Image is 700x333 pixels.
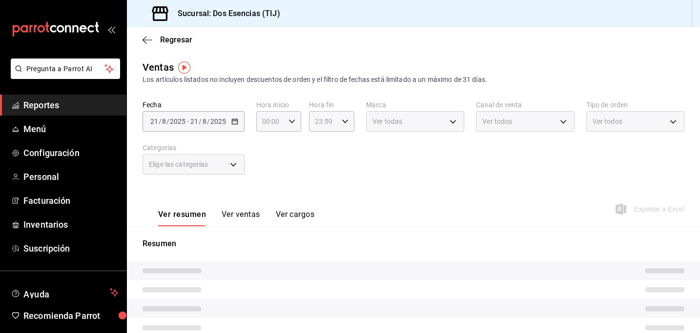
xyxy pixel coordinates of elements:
span: Ver todos [482,117,512,126]
span: Suscripción [23,242,119,255]
label: Tipo de orden [586,101,684,108]
div: Ventas [143,60,174,75]
span: Facturación [23,194,119,207]
input: -- [162,118,166,125]
input: -- [202,118,207,125]
button: open_drawer_menu [107,25,115,33]
button: Ver cargos [276,210,315,226]
span: Reportes [23,98,119,112]
span: Menú [23,122,119,136]
button: Ver resumen [158,210,206,226]
h3: Sucursal: Dos Esencias (TIJ) [170,8,280,20]
span: / [207,118,210,125]
label: Canal de venta [476,101,574,108]
img: Tooltip marker [178,61,190,74]
button: Pregunta a Parrot AI [11,59,120,79]
span: Configuración [23,146,119,159]
span: Ver todos [593,117,622,126]
div: navigation tabs [158,210,314,226]
span: Recomienda Parrot [23,309,119,322]
span: Personal [23,170,119,183]
label: Hora inicio [256,101,302,108]
span: - [187,118,189,125]
label: Categorías [143,144,245,151]
p: Resumen [143,238,684,250]
span: / [166,118,169,125]
input: ---- [169,118,186,125]
label: Fecha [143,101,245,108]
span: Pregunta a Parrot AI [26,64,105,74]
span: / [199,118,202,125]
label: Hora fin [309,101,354,108]
input: -- [150,118,159,125]
span: Ver todas [372,117,402,126]
div: Los artículos listados no incluyen descuentos de orden y el filtro de fechas está limitado a un m... [143,75,684,85]
span: Inventarios [23,218,119,231]
input: -- [190,118,199,125]
label: Marca [366,101,464,108]
span: Ayuda [23,287,106,298]
span: / [159,118,162,125]
input: ---- [210,118,226,125]
span: Elige las categorías [149,159,208,169]
button: Ver ventas [222,210,260,226]
button: Regresar [143,35,192,44]
span: Regresar [160,35,192,44]
a: Pregunta a Parrot AI [7,71,120,81]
